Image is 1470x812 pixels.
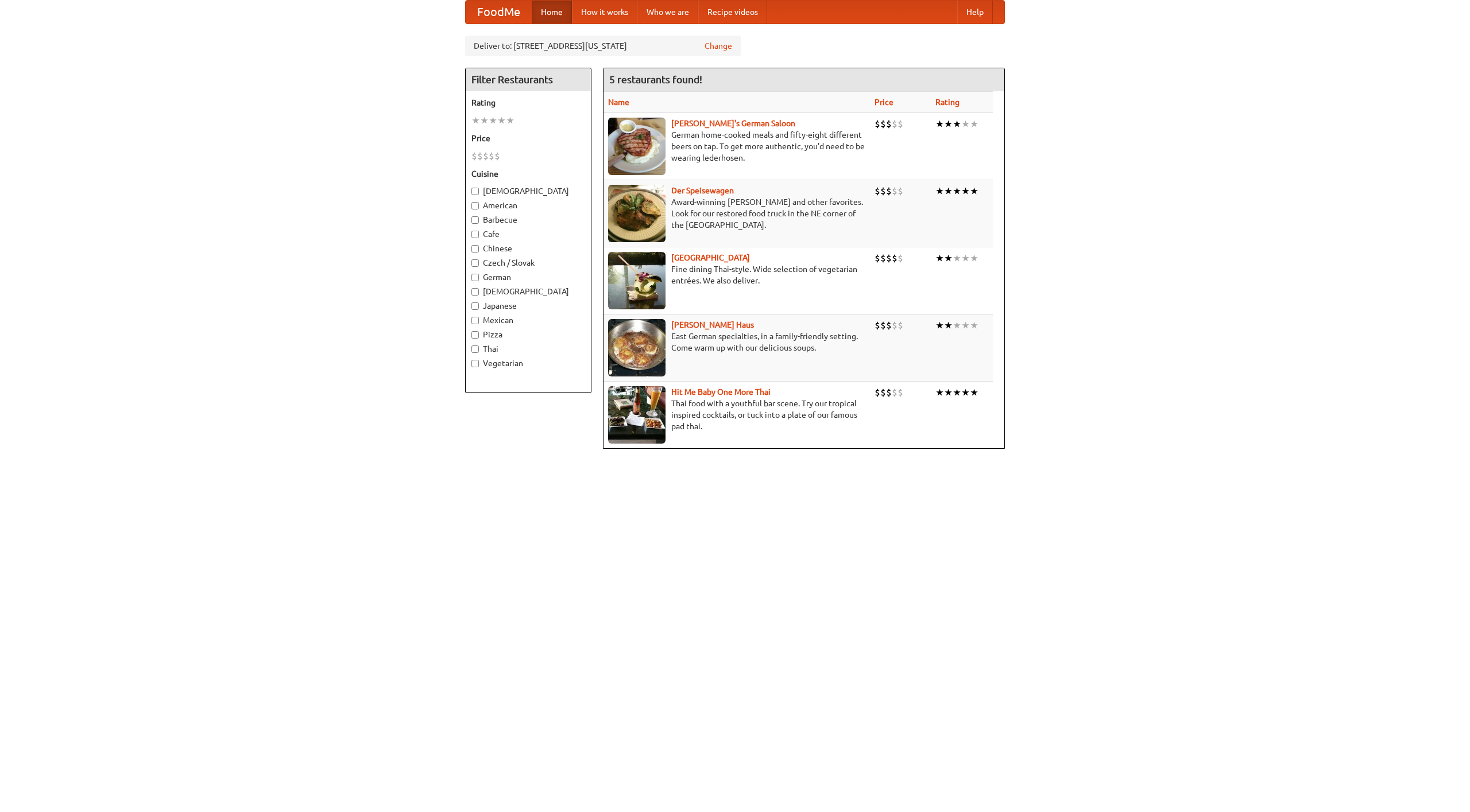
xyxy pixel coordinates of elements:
input: Chinese [471,245,479,252]
li: ★ [970,319,978,332]
input: Mexican [471,317,479,324]
label: Vegetarian [471,358,585,369]
a: How it works [572,1,637,24]
h5: Rating [471,97,585,108]
li: $ [886,118,892,130]
li: $ [483,150,489,162]
label: American [471,200,585,211]
li: $ [875,319,880,332]
input: Vegetarian [471,360,479,367]
li: ★ [935,252,944,265]
a: Hit Me Baby One More Thai [671,387,771,397]
li: $ [875,185,880,197]
li: $ [898,319,903,332]
label: Japanese [471,300,585,312]
li: ★ [953,118,961,130]
li: $ [892,252,898,265]
label: [DEMOGRAPHIC_DATA] [471,185,585,197]
li: ★ [961,185,970,197]
li: ★ [953,319,961,332]
p: Fine dining Thai-style. Wide selection of vegetarian entrées. We also deliver. [608,263,865,286]
li: $ [880,319,886,332]
li: ★ [944,118,953,130]
img: kohlhaus.jpg [608,319,666,376]
input: Barbecue [471,216,479,224]
a: Change [705,40,732,52]
li: ★ [935,319,944,332]
li: ★ [961,386,970,399]
li: ★ [471,114,480,127]
li: ★ [935,118,944,130]
li: $ [898,118,903,130]
li: $ [489,150,494,162]
label: German [471,271,585,283]
input: Czech / Slovak [471,259,479,267]
li: $ [898,386,903,399]
li: $ [880,185,886,197]
p: Thai food with a youthful bar scene. Try our tropical inspired cocktails, or tuck into a plate of... [608,398,865,432]
li: ★ [944,386,953,399]
li: ★ [497,114,506,127]
a: [PERSON_NAME]'s German Saloon [671,119,795,128]
img: esthers.jpg [608,118,666,175]
li: ★ [961,252,970,265]
img: satay.jpg [608,252,666,309]
a: [PERSON_NAME] Haus [671,320,754,329]
li: $ [880,118,886,130]
li: $ [892,185,898,197]
a: Help [957,1,993,24]
li: $ [494,150,500,162]
div: Deliver to: [STREET_ADDRESS][US_STATE] [465,36,741,56]
li: ★ [953,185,961,197]
label: Barbecue [471,214,585,226]
li: $ [477,150,483,162]
input: [DEMOGRAPHIC_DATA] [471,288,479,296]
input: German [471,274,479,281]
input: Japanese [471,302,479,310]
b: [GEOGRAPHIC_DATA] [671,253,750,262]
li: ★ [935,185,944,197]
li: $ [880,386,886,399]
input: Thai [471,345,479,353]
li: ★ [944,319,953,332]
li: ★ [480,114,489,127]
li: $ [875,386,880,399]
li: $ [886,386,892,399]
li: $ [892,319,898,332]
label: Cafe [471,228,585,240]
li: ★ [970,252,978,265]
li: $ [892,118,898,130]
li: ★ [935,386,944,399]
li: ★ [953,386,961,399]
li: $ [886,185,892,197]
li: $ [471,150,477,162]
label: Thai [471,343,585,355]
li: $ [880,252,886,265]
li: ★ [970,118,978,130]
input: American [471,202,479,209]
label: Pizza [471,329,585,340]
li: ★ [961,319,970,332]
a: Name [608,98,629,107]
li: ★ [961,118,970,130]
img: speisewagen.jpg [608,185,666,242]
li: $ [875,252,880,265]
img: babythai.jpg [608,386,666,444]
a: Rating [935,98,960,107]
li: $ [886,319,892,332]
input: Cafe [471,231,479,238]
label: Mexican [471,314,585,326]
li: ★ [944,185,953,197]
a: Der Speisewagen [671,186,734,195]
a: Recipe videos [698,1,767,24]
li: $ [898,185,903,197]
li: ★ [506,114,514,127]
a: Price [875,98,893,107]
a: Home [532,1,572,24]
input: [DEMOGRAPHIC_DATA] [471,188,479,195]
li: $ [898,252,903,265]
